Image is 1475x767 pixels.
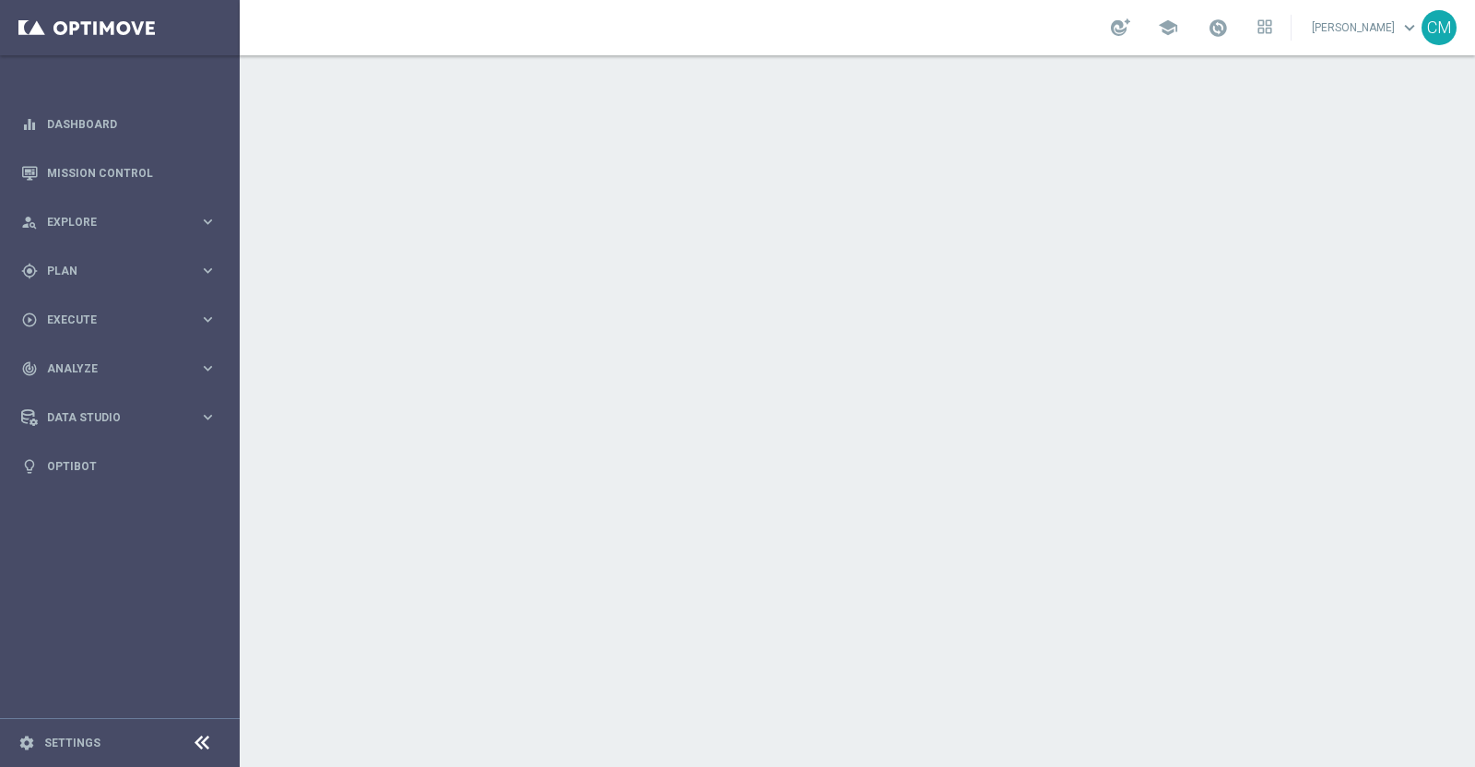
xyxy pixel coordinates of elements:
i: keyboard_arrow_right [199,360,217,377]
a: Settings [44,737,100,749]
button: Data Studio keyboard_arrow_right [20,410,218,425]
span: Explore [47,217,199,228]
div: Analyze [21,360,199,377]
button: gps_fixed Plan keyboard_arrow_right [20,264,218,278]
a: Optibot [47,442,217,490]
span: school [1158,18,1178,38]
a: Dashboard [47,100,217,148]
i: play_circle_outline [21,312,38,328]
button: lightbulb Optibot [20,459,218,474]
i: settings [18,735,35,751]
div: Plan [21,263,199,279]
button: equalizer Dashboard [20,117,218,132]
div: Execute [21,312,199,328]
div: CM [1422,10,1457,45]
i: keyboard_arrow_right [199,311,217,328]
span: Plan [47,265,199,277]
a: Mission Control [47,148,217,197]
button: play_circle_outline Execute keyboard_arrow_right [20,313,218,327]
button: track_changes Analyze keyboard_arrow_right [20,361,218,376]
i: keyboard_arrow_right [199,408,217,426]
div: Data Studio [21,409,199,426]
i: keyboard_arrow_right [199,262,217,279]
button: Mission Control [20,166,218,181]
i: gps_fixed [21,263,38,279]
div: Mission Control [21,148,217,197]
i: equalizer [21,116,38,133]
i: track_changes [21,360,38,377]
div: Dashboard [21,100,217,148]
span: Execute [47,314,199,325]
a: [PERSON_NAME]keyboard_arrow_down [1310,14,1422,41]
i: person_search [21,214,38,230]
span: Data Studio [47,412,199,423]
i: keyboard_arrow_right [199,213,217,230]
i: lightbulb [21,458,38,475]
div: Explore [21,214,199,230]
div: Optibot [21,442,217,490]
span: keyboard_arrow_down [1399,18,1420,38]
button: person_search Explore keyboard_arrow_right [20,215,218,230]
span: Analyze [47,363,199,374]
